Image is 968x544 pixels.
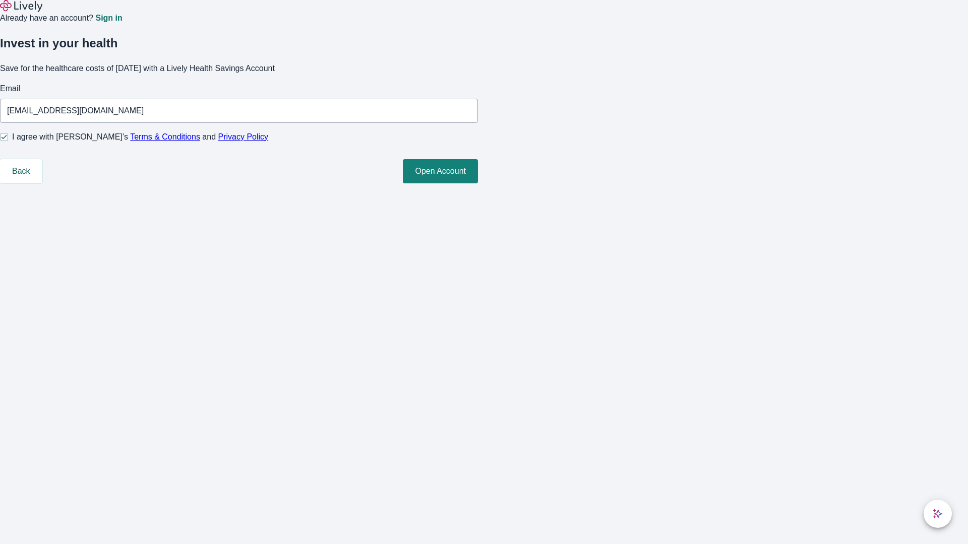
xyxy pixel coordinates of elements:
svg: Lively AI Assistant [933,509,943,519]
span: I agree with [PERSON_NAME]’s and [12,131,268,143]
a: Privacy Policy [218,132,269,141]
button: chat [924,500,952,528]
button: Open Account [403,159,478,183]
a: Terms & Conditions [130,132,200,141]
a: Sign in [95,14,122,22]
